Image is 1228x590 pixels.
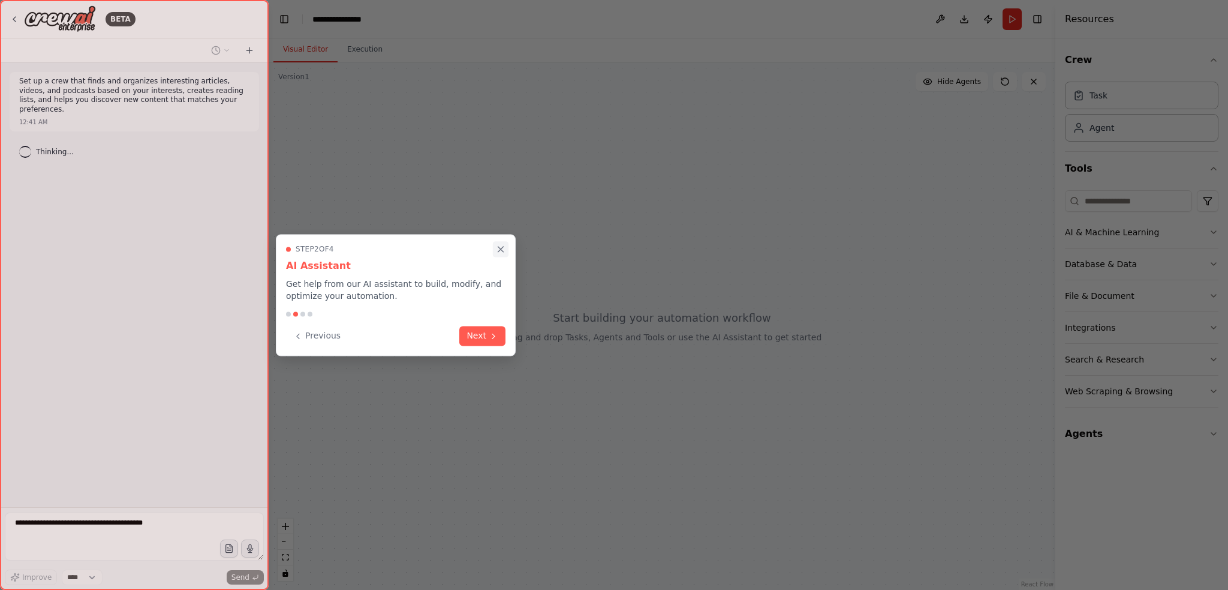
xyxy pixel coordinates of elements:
button: Previous [286,326,348,346]
button: Next [459,326,505,346]
span: Step 2 of 4 [296,244,334,254]
p: Get help from our AI assistant to build, modify, and optimize your automation. [286,278,505,302]
button: Close walkthrough [493,241,508,257]
button: Hide left sidebar [276,11,293,28]
h3: AI Assistant [286,259,505,273]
